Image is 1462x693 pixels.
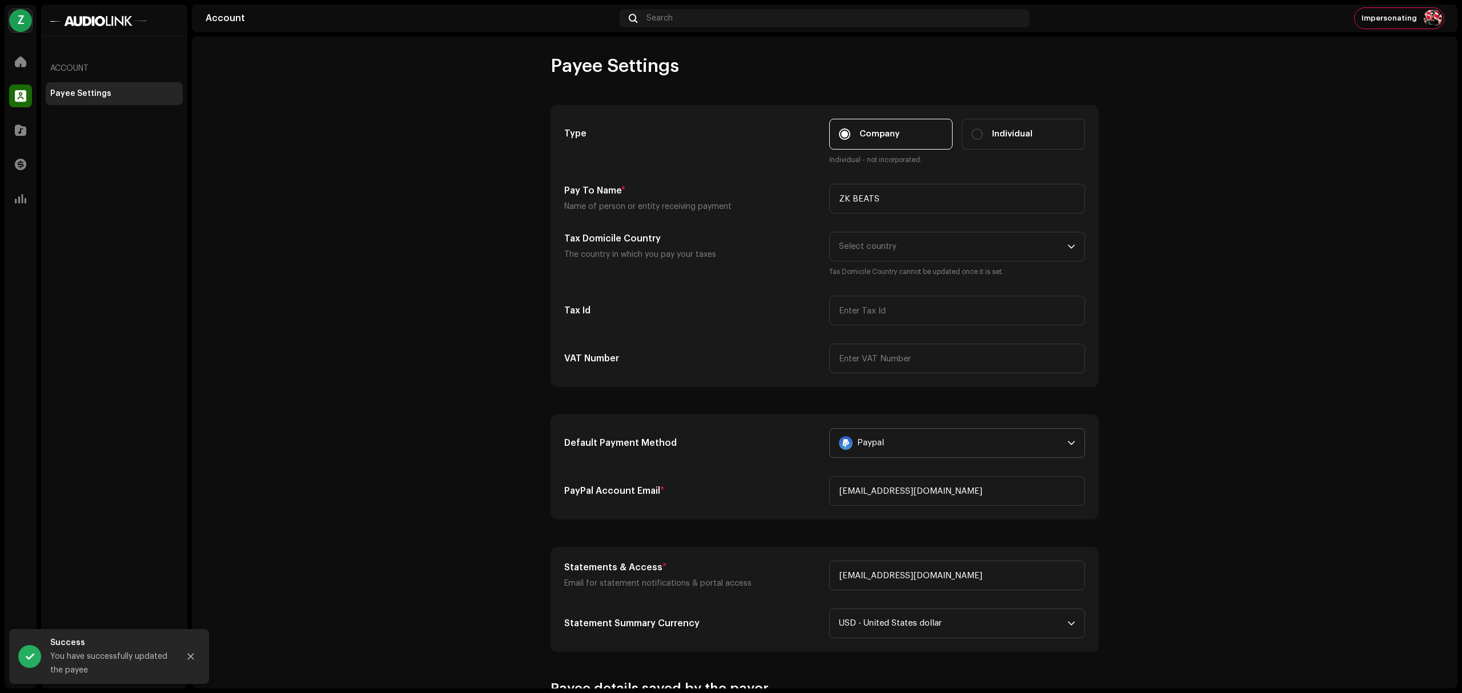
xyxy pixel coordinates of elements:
[1067,609,1075,638] div: dropdown trigger
[564,184,820,198] h5: Pay To Name
[564,436,820,450] h5: Default Payment Method
[564,352,820,365] h5: VAT Number
[564,484,820,498] h5: PayPal Account Email
[829,154,1085,166] small: Individual - not incorporated.
[46,82,183,105] re-m-nav-item: Payee Settings
[1361,14,1417,23] span: Impersonating
[564,200,820,213] p: Name of person or entity receiving payment
[1424,9,1442,27] img: c8525b61-2797-4118-9f56-70f2ceaea317
[564,304,820,317] h5: Tax Id
[829,561,1085,590] input: Enter email
[829,344,1085,373] input: Enter VAT Number
[564,561,820,574] h5: Statements & Access
[50,636,170,650] div: Success
[992,128,1033,140] span: Individual
[1067,232,1075,261] div: dropdown trigger
[50,650,170,677] div: You have successfully updated the payee
[829,184,1085,213] input: Enter name
[564,127,820,140] h5: Type
[839,609,1067,638] span: USD - United States dollar
[551,55,679,78] span: Payee Settings
[839,242,897,251] span: Select country
[564,577,820,590] p: Email for statement notifications & portal access
[857,429,884,457] span: Paypal
[829,476,1085,506] input: Enter email
[564,617,820,630] h5: Statement Summary Currency
[829,266,1085,277] small: Tax Domicile Country cannot be updated once it is set.
[829,296,1085,325] input: Enter Tax Id
[564,232,820,245] h5: Tax Domicile Country
[564,248,820,261] p: The country in which you pay your taxes
[50,89,111,98] div: Payee Settings
[646,14,673,23] span: Search
[206,14,615,23] div: Account
[1067,429,1075,457] div: dropdown trigger
[839,429,1067,457] span: Paypal
[9,9,32,32] div: Z
[839,232,1067,261] span: Select country
[179,645,202,668] button: Close
[46,55,183,82] re-a-nav-header: Account
[859,128,899,140] span: Company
